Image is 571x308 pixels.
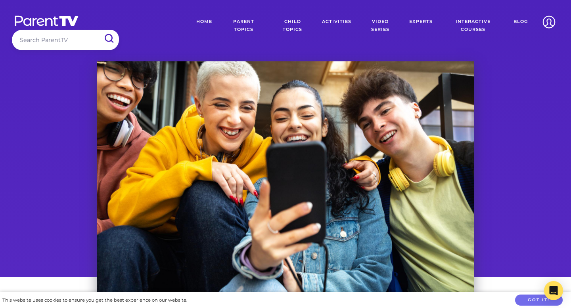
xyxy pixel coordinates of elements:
a: Interactive Courses [439,12,508,40]
a: Child Topics [269,12,316,40]
img: parenttv-logo-white.4c85aaf.svg [14,15,79,27]
a: Experts [403,12,439,40]
button: Got it! [515,295,563,306]
a: Blog [508,12,534,40]
a: Home [190,12,218,40]
img: Account [539,12,559,32]
div: This website uses cookies to ensure you get the best experience on our website. [2,296,187,304]
div: Open Intercom Messenger [544,281,563,300]
a: Activities [316,12,357,40]
a: Video Series [357,12,403,40]
input: Search ParentTV [12,30,119,50]
input: Submit [98,30,119,48]
a: Parent Topics [218,12,269,40]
